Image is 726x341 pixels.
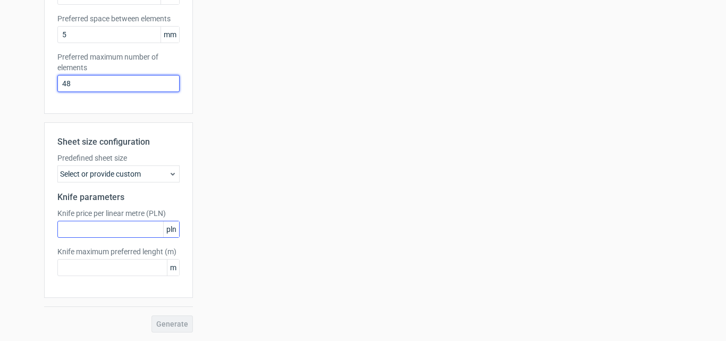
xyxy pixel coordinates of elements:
[163,221,179,237] span: pln
[161,27,179,43] span: mm
[57,136,180,148] h2: Sheet size configuration
[57,246,180,257] label: Knife maximum preferred lenght (m)
[57,191,180,204] h2: Knife parameters
[57,52,180,73] label: Preferred maximum number of elements
[57,13,180,24] label: Preferred space between elements
[167,260,179,276] span: m
[57,153,180,163] label: Predefined sheet size
[57,208,180,219] label: Knife price per linear metre (PLN)
[57,165,180,182] div: Select or provide custom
